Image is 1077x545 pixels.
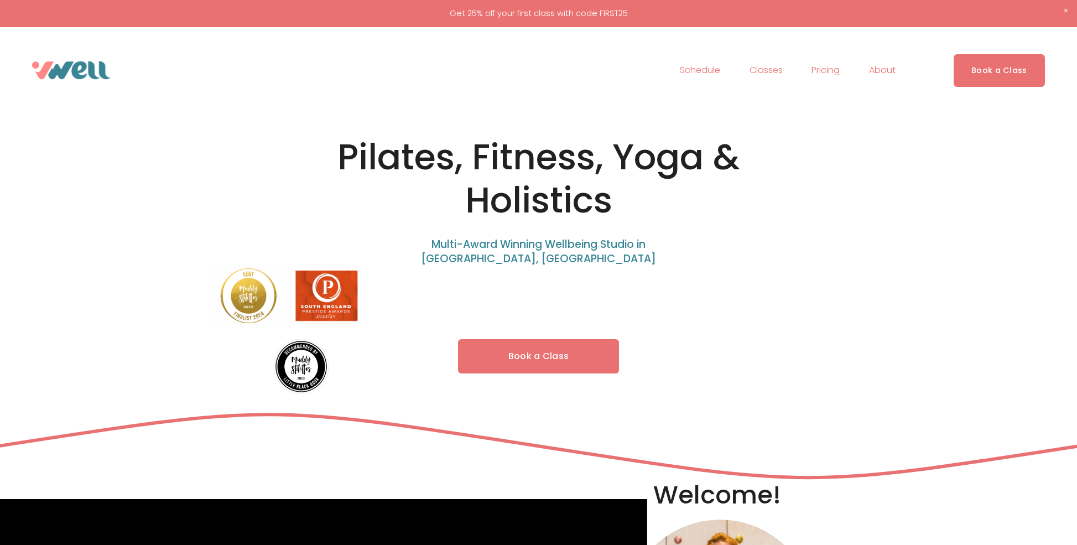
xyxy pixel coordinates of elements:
[421,237,656,267] span: Multi-Award Winning Wellbeing Studio in [GEOGRAPHIC_DATA], [GEOGRAPHIC_DATA]
[750,61,783,79] a: folder dropdown
[750,63,783,79] span: Classes
[811,61,840,79] a: Pricing
[653,479,787,511] h2: Welcome!
[954,54,1045,87] a: Book a Class
[869,61,896,79] a: folder dropdown
[869,63,896,79] span: About
[290,136,787,223] h1: Pilates, Fitness, Yoga & Holistics
[32,61,111,79] img: VWell
[458,339,620,374] a: Book a Class
[680,61,720,79] a: Schedule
